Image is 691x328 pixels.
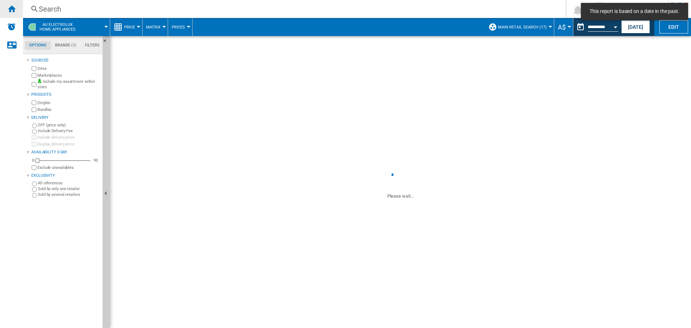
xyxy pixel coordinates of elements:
[498,25,547,30] span: Main Retail Search (17)
[172,25,185,30] span: Prices
[37,73,100,78] label: Marketplaces
[32,129,37,134] input: Include Delivery Fee
[37,100,100,105] label: Singles
[31,92,100,98] div: Products
[32,123,37,128] input: OFF (price only)
[32,80,36,89] input: Include my assortment within stats
[31,149,100,155] div: Availability 0 Day
[37,165,100,170] label: Exclude unavailables
[32,135,36,140] input: Include delivery price
[114,18,139,36] div: Price
[37,79,42,83] img: mysite-bg-18x18.png
[32,107,36,112] input: Bundles
[609,19,622,32] button: Open calendar
[31,58,100,63] div: Sources
[32,165,36,170] input: Display delivery price
[32,142,36,147] input: Display delivery price
[37,157,90,164] md-slider: Availability
[32,187,37,192] input: Sold by only one retailer
[146,25,161,30] span: Matrix
[124,18,139,36] button: Price
[558,23,566,31] span: A$
[27,18,106,36] div: AU ELECTROLUXHome appliances
[38,122,100,128] label: OFF (price only)
[146,18,164,36] button: Matrix
[124,25,135,30] span: Price
[573,18,620,36] div: This report is based on a date in the past.
[30,158,36,163] div: 0
[573,20,588,34] button: md-calendar
[32,100,36,105] input: Singles
[558,18,569,36] button: A$
[38,128,100,134] label: Include Delivery Fee
[32,66,36,71] input: Sites
[81,41,104,50] md-tab-item: Filters
[37,135,100,140] label: Include delivery price
[38,186,100,192] label: Sold by only one retailer
[31,115,100,121] div: Delivery
[621,20,650,33] button: [DATE]
[32,73,36,78] input: Marketplaces
[37,66,100,71] label: Sites
[32,181,37,186] input: All references
[38,180,100,186] label: All references
[498,18,550,36] button: Main Retail Search (17)
[7,22,16,31] img: alerts-logo.svg
[554,18,573,36] md-menu: Currency
[172,18,189,36] button: Prices
[92,158,100,163] div: 90
[40,22,76,32] span: AU ELECTROLUX:Home appliances
[488,18,550,36] div: Main Retail Search (17)
[31,173,100,179] div: Exclusivity
[659,20,688,33] button: Edit
[37,141,100,147] label: Display delivery price
[39,4,547,14] div: Search
[38,192,100,197] label: Sold by several retailers
[51,41,81,50] md-tab-item: Brands (1)
[40,18,83,36] button: AU ELECTROLUXHome appliances
[103,36,111,49] button: Hide
[587,8,682,15] span: This report is based on a date in the past.
[37,79,100,90] label: Include my assortment within stats
[25,41,51,50] md-tab-item: Options
[387,193,414,199] ng-transclude: Please wait...
[32,193,37,198] input: Sold by several retailers
[37,107,100,112] label: Bundles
